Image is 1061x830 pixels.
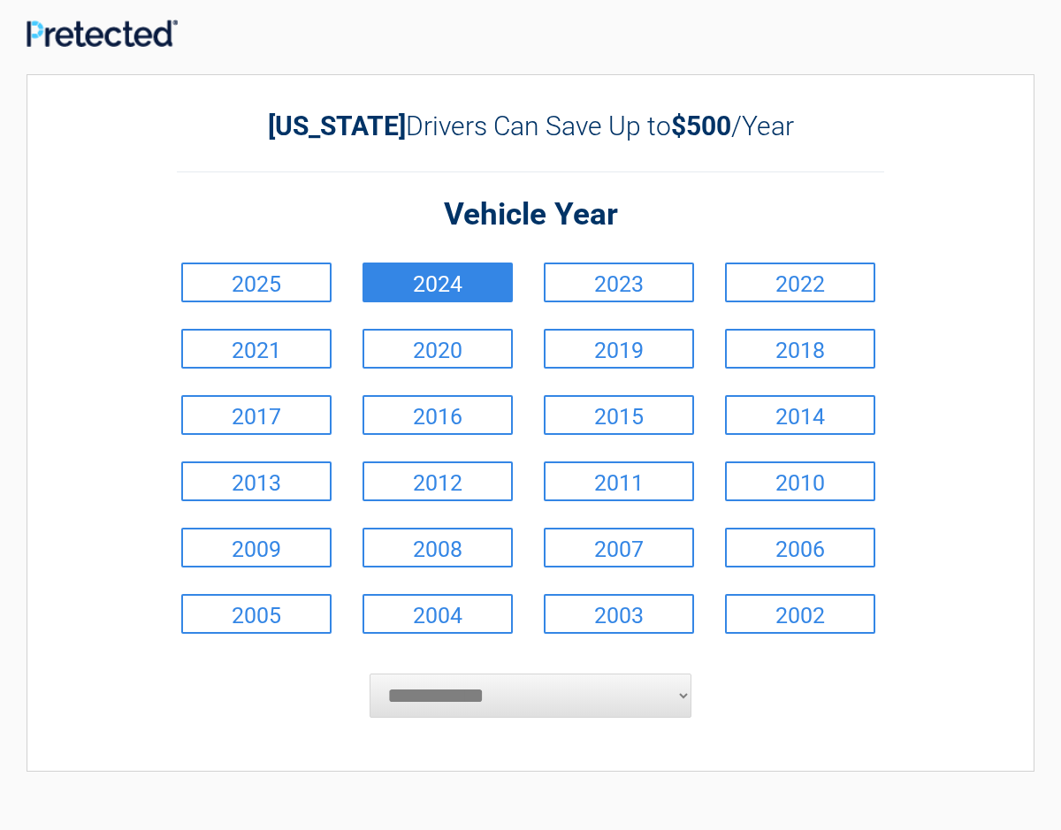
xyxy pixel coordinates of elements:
[181,461,332,501] a: 2013
[725,329,875,369] a: 2018
[725,395,875,435] a: 2014
[268,110,406,141] b: [US_STATE]
[363,263,513,302] a: 2024
[725,263,875,302] a: 2022
[544,594,694,634] a: 2003
[544,395,694,435] a: 2015
[177,110,884,141] h2: Drivers Can Save Up to /Year
[725,461,875,501] a: 2010
[27,19,178,47] img: Main Logo
[363,461,513,501] a: 2012
[544,528,694,567] a: 2007
[181,263,332,302] a: 2025
[544,329,694,369] a: 2019
[363,528,513,567] a: 2008
[363,329,513,369] a: 2020
[725,594,875,634] a: 2002
[363,395,513,435] a: 2016
[181,329,332,369] a: 2021
[363,594,513,634] a: 2004
[181,395,332,435] a: 2017
[181,594,332,634] a: 2005
[544,263,694,302] a: 2023
[544,461,694,501] a: 2011
[177,194,884,236] h2: Vehicle Year
[181,528,332,567] a: 2009
[725,528,875,567] a: 2006
[671,110,731,141] b: $500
